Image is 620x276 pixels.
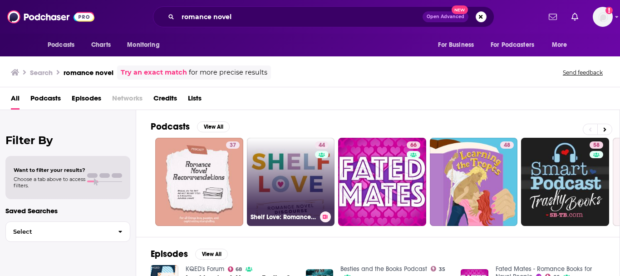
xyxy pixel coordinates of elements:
[452,5,468,14] span: New
[485,36,547,54] button: open menu
[593,7,613,27] button: Show profile menu
[6,229,111,235] span: Select
[5,134,130,147] h2: Filter By
[41,36,86,54] button: open menu
[590,141,603,149] a: 58
[85,36,116,54] a: Charts
[155,138,243,226] a: 37
[30,68,53,77] h3: Search
[593,141,600,150] span: 58
[151,248,188,260] h2: Episodes
[504,141,510,150] span: 48
[593,7,613,27] img: User Profile
[5,206,130,215] p: Saved Searches
[121,67,187,78] a: Try an exact match
[605,7,613,14] svg: Add a profile image
[5,221,130,242] button: Select
[500,141,514,149] a: 48
[14,167,85,173] span: Want to filter your results?
[186,265,224,273] a: KQED's Forum
[178,10,423,24] input: Search podcasts, credits, & more...
[121,36,171,54] button: open menu
[315,141,329,149] a: 44
[14,176,85,189] span: Choose a tab above to access filters.
[112,91,143,110] span: Networks
[427,15,464,19] span: Open Advanced
[72,91,101,110] a: Episodes
[91,39,111,51] span: Charts
[188,91,202,110] a: Lists
[545,9,561,25] a: Show notifications dropdown
[430,138,518,226] a: 48
[189,67,267,78] span: for more precise results
[7,8,94,25] img: Podchaser - Follow, Share and Rate Podcasts
[491,39,534,51] span: For Podcasters
[407,141,420,149] a: 66
[438,39,474,51] span: For Business
[195,249,228,260] button: View All
[431,266,445,271] a: 35
[127,39,159,51] span: Monitoring
[11,91,20,110] a: All
[319,141,325,150] span: 44
[151,248,228,260] a: EpisodesView All
[153,6,494,27] div: Search podcasts, credits, & more...
[552,39,567,51] span: More
[251,213,316,221] h3: Shelf Love: Romance Novel Discourse
[64,68,113,77] h3: romance novel
[197,121,230,132] button: View All
[151,121,230,132] a: PodcastsView All
[521,138,609,226] a: 58
[48,39,74,51] span: Podcasts
[568,9,582,25] a: Show notifications dropdown
[228,266,242,272] a: 68
[560,69,605,76] button: Send feedback
[230,141,236,150] span: 37
[340,265,427,273] a: Besties and the Books Podcast
[593,7,613,27] span: Logged in as hconnor
[153,91,177,110] a: Credits
[432,36,485,54] button: open menu
[439,267,445,271] span: 35
[30,91,61,110] a: Podcasts
[247,138,335,226] a: 44Shelf Love: Romance Novel Discourse
[410,141,417,150] span: 66
[338,138,426,226] a: 66
[423,11,468,22] button: Open AdvancedNew
[151,121,190,132] h2: Podcasts
[226,141,240,149] a: 37
[236,267,242,271] span: 68
[546,36,579,54] button: open menu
